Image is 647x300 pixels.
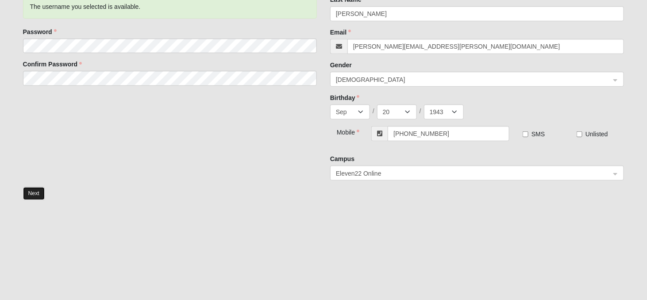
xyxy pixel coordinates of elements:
span: / [373,107,374,115]
label: Email [330,28,351,37]
label: Password [23,27,57,36]
button: Next [23,187,45,200]
label: Campus [330,154,354,163]
span: / [420,107,421,115]
label: Confirm Password [23,60,82,69]
div: Mobile [330,126,354,137]
span: Unlisted [585,131,608,138]
label: Gender [330,61,352,69]
span: Eleven22 Online [336,169,602,178]
input: Unlisted [577,131,582,137]
span: SMS [531,131,545,138]
input: SMS [523,131,528,137]
label: Birthday [330,93,360,102]
span: Female [336,75,610,85]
